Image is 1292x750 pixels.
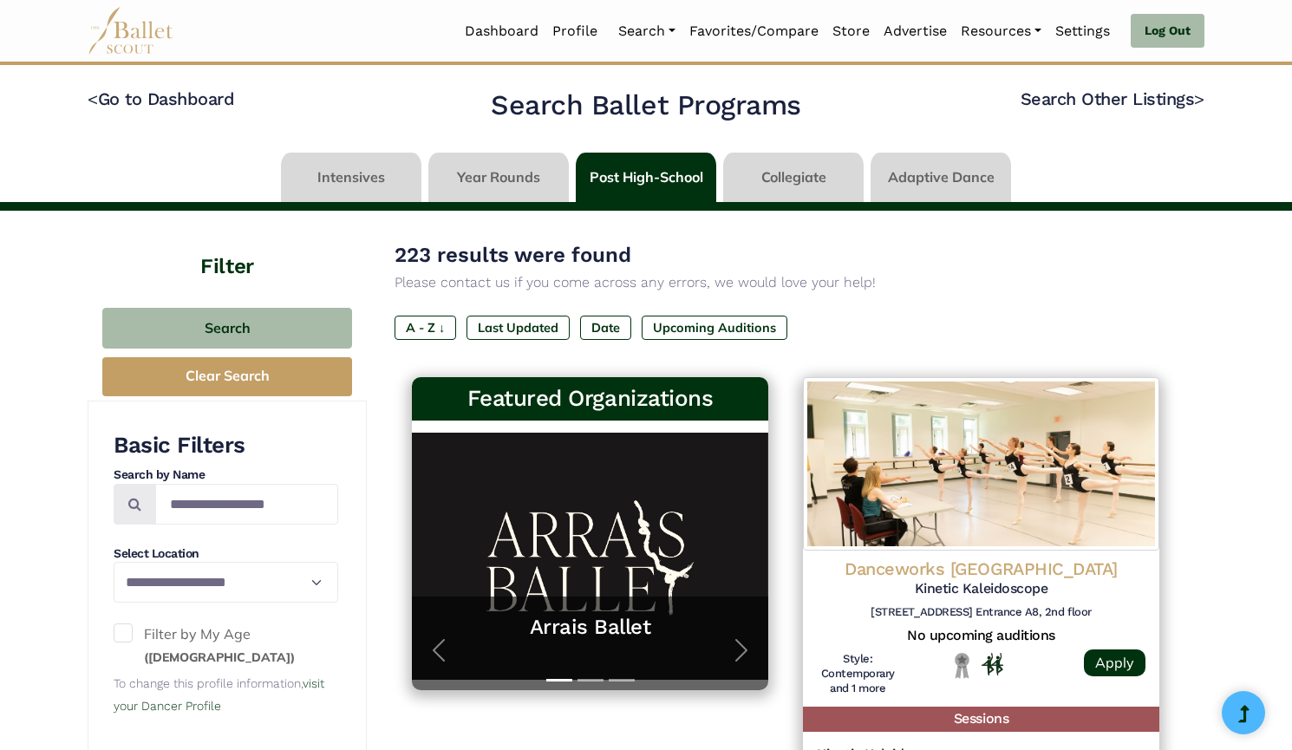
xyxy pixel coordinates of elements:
label: A - Z ↓ [395,316,456,340]
h2: Search Ballet Programs [491,88,800,124]
h6: Style: Contemporary and 1 more [817,652,899,696]
button: Slide 3 [609,670,635,690]
img: Logo [803,377,1159,551]
a: Settings [1048,13,1117,49]
h5: Sessions [803,707,1159,732]
label: Date [580,316,631,340]
button: Clear Search [102,357,352,396]
small: ([DEMOGRAPHIC_DATA]) [144,649,295,665]
li: Year Rounds [425,153,572,202]
p: Please contact us if you come across any errors, we would love your help! [395,271,1177,294]
img: Local [951,652,973,679]
li: Post High-School [572,153,720,202]
a: Search [611,13,682,49]
img: In Person [982,653,1003,675]
h4: Danceworks [GEOGRAPHIC_DATA] [817,558,1145,580]
input: Search by names... [155,484,338,525]
a: Resources [954,13,1048,49]
li: Collegiate [720,153,867,202]
button: Slide 2 [577,670,604,690]
a: visit your Dancer Profile [114,676,324,713]
h4: Search by Name [114,466,338,484]
a: Log Out [1131,14,1204,49]
h5: Kinetic Kaleidoscope [817,580,1145,598]
label: Upcoming Auditions [642,316,787,340]
span: 223 results were found [395,243,631,267]
h6: [STREET_ADDRESS] Entrance A8, 2nd floor [817,605,1145,620]
a: Profile [545,13,604,49]
h4: Select Location [114,545,338,563]
li: Intensives [277,153,425,202]
a: Arrais Ballet [429,614,751,641]
a: Advertise [877,13,954,49]
a: Store [825,13,877,49]
code: > [1194,88,1204,109]
h3: Basic Filters [114,431,338,460]
label: Filter by My Age [114,623,338,668]
a: Search Other Listings> [1021,88,1204,109]
label: Last Updated [467,316,570,340]
a: <Go to Dashboard [88,88,234,109]
button: Slide 1 [546,670,572,690]
a: Apply [1084,649,1145,676]
code: < [88,88,98,109]
h3: Featured Organizations [426,384,754,414]
a: Dashboard [458,13,545,49]
a: Favorites/Compare [682,13,825,49]
button: Search [102,308,352,349]
h4: Filter [88,211,367,282]
h5: No upcoming auditions [817,627,1145,645]
li: Adaptive Dance [867,153,1015,202]
small: To change this profile information, [114,676,324,713]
